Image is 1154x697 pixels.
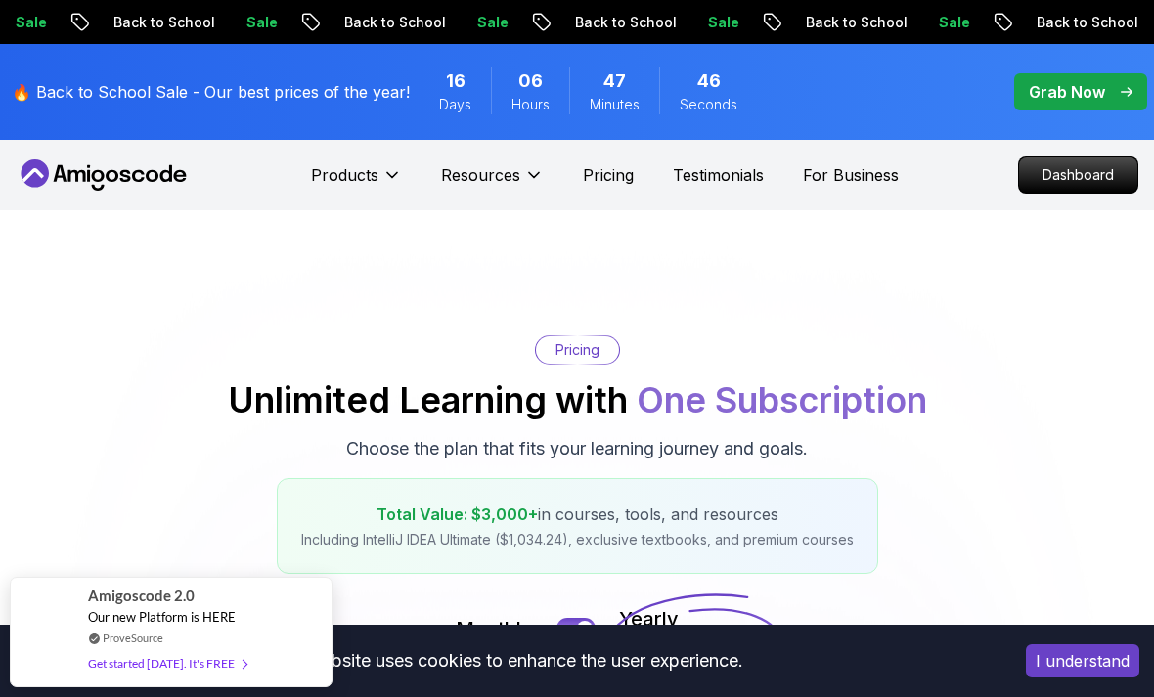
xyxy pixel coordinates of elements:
span: 16 Days [446,67,466,95]
p: Choose the plan that fits your learning journey and goals. [346,435,808,462]
span: Amigoscode 2.0 [88,585,195,607]
p: Sale [194,13,256,32]
div: This website uses cookies to enhance the user experience. [15,639,997,682]
span: Days [439,95,471,114]
p: Back to School [753,13,886,32]
p: Including IntelliJ IDEA Ultimate ($1,034.24), exclusive textbooks, and premium courses [301,530,854,549]
span: Total Value: $3,000+ [377,504,538,524]
div: Get started [DATE]. It's FREE [88,652,246,675]
span: One Subscription [637,378,927,421]
span: 6 Hours [518,67,543,95]
a: ProveSource [103,630,163,646]
span: 46 Seconds [697,67,721,95]
img: provesource social proof notification image [20,600,78,664]
p: Grab Now [1029,80,1105,104]
button: Accept cookies [1026,644,1139,677]
p: Back to School [984,13,1117,32]
h2: Unlimited Learning with [228,380,927,419]
a: Dashboard [1018,156,1138,194]
a: Pricing [583,163,634,187]
button: Resources [441,163,544,202]
p: Sale [655,13,718,32]
p: Dashboard [1019,157,1137,193]
p: Back to School [291,13,424,32]
p: Sale [886,13,949,32]
p: Back to School [61,13,194,32]
button: Products [311,163,402,202]
span: Seconds [680,95,737,114]
p: Monthly [456,615,533,642]
p: Products [311,163,378,187]
span: Minutes [590,95,640,114]
p: 🔥 Back to School Sale - Our best prices of the year! [12,80,410,104]
p: Pricing [555,340,599,360]
p: in courses, tools, and resources [301,502,854,526]
span: Hours [511,95,550,114]
span: Our new Platform is HERE [88,609,236,625]
a: Testimonials [673,163,764,187]
p: Back to School [522,13,655,32]
p: Sale [424,13,487,32]
span: 47 Minutes [603,67,626,95]
a: For Business [803,163,899,187]
p: Resources [441,163,520,187]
